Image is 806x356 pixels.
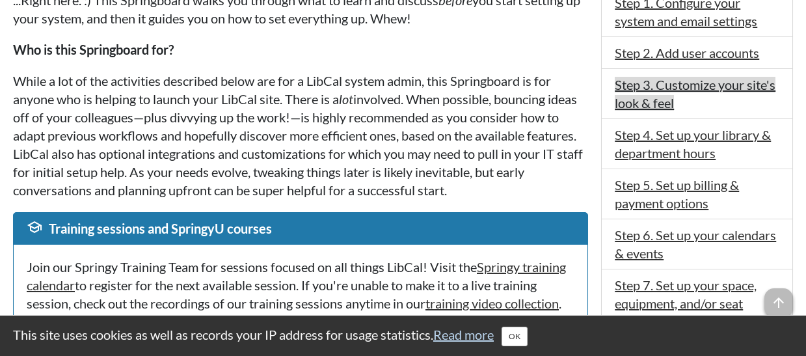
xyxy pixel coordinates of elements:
[13,42,174,57] strong: Who is this Springboard for?
[433,327,494,342] a: Read more
[615,77,775,111] a: Step 3. Customize your site's look & feel
[425,295,559,311] a: training video collection
[27,219,42,235] span: school
[27,258,574,312] p: Join our Springy Training Team for sessions focused on all things LibCal! Visit the to register f...
[615,127,771,161] a: Step 4. Set up your library & department hours
[615,45,759,61] a: Step 2. Add user accounts
[49,221,272,236] span: Training sessions and SpringyU courses
[502,327,528,346] button: Close
[615,277,757,329] a: Step 7. Set up your space, equipment, and/or seat bookings
[764,288,793,317] span: arrow_upward
[615,227,776,261] a: Step 6. Set up your calendars & events
[13,72,588,199] p: While a lot of the activities described below are for a LibCal system admin, this Springboard is ...
[764,290,793,305] a: arrow_upward
[615,177,739,211] a: Step 5. Set up billing & payment options
[339,91,353,107] em: lot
